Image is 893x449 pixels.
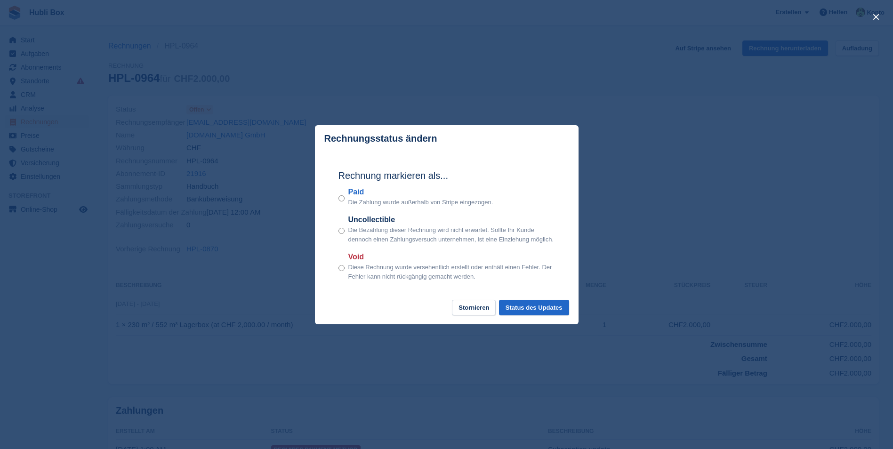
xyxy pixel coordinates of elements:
button: Stornieren [452,300,496,315]
p: Rechnungsstatus ändern [324,133,437,144]
p: Die Zahlung wurde außerhalb von Stripe eingezogen. [348,198,493,207]
p: Die Bezahlung dieser Rechnung wird nicht erwartet. Sollte Ihr Kunde dennoch einen Zahlungsversuch... [348,225,555,244]
label: Paid [348,186,493,198]
button: Status des Updates [499,300,569,315]
p: Diese Rechnung wurde versehentlich erstellt oder enthält einen Fehler. Der Fehler kann nicht rück... [348,263,555,281]
h2: Rechnung markieren als... [338,168,555,183]
label: Void [348,251,555,263]
label: Uncollectible [348,214,555,225]
button: close [869,9,884,24]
